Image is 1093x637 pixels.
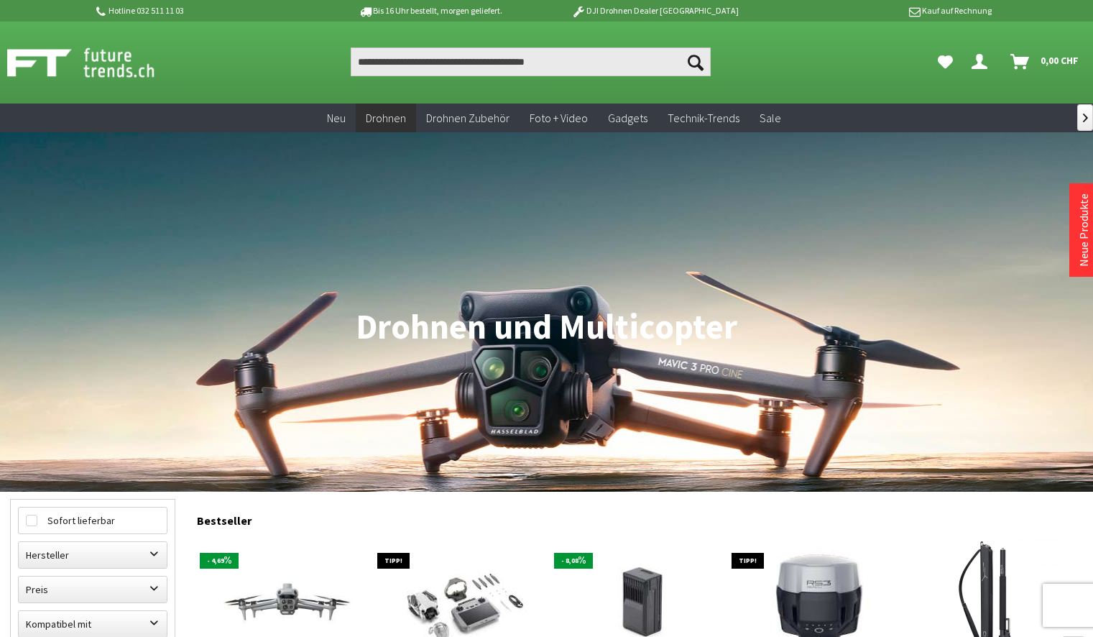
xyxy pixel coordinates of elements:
[317,104,356,133] a: Neu
[94,2,318,19] p: Hotline 032 511 11 03
[520,104,598,133] a: Foto + Video
[416,104,520,133] a: Drohnen Zubehör
[327,111,346,125] span: Neu
[197,499,1083,535] div: Bestseller
[1041,49,1079,72] span: 0,00 CHF
[608,111,647,125] span: Gadgets
[10,309,1083,345] h1: Drohnen und Multicopter
[966,47,999,76] a: Dein Konto
[767,2,992,19] p: Kauf auf Rechnung
[760,111,781,125] span: Sale
[356,104,416,133] a: Drohnen
[19,542,167,568] label: Hersteller
[750,104,791,133] a: Sale
[351,47,710,76] input: Produkt, Marke, Kategorie, EAN, Artikelnummer…
[543,2,767,19] p: DJI Drohnen Dealer [GEOGRAPHIC_DATA]
[19,577,167,602] label: Preis
[1076,193,1091,267] a: Neue Produkte
[668,111,739,125] span: Technik-Trends
[658,104,750,133] a: Technik-Trends
[530,111,588,125] span: Foto + Video
[1005,47,1086,76] a: Warenkorb
[318,2,543,19] p: Bis 16 Uhr bestellt, morgen geliefert.
[1083,114,1088,122] span: 
[598,104,658,133] a: Gadgets
[426,111,509,125] span: Drohnen Zubehör
[7,45,186,81] img: Shop Futuretrends - zur Startseite wechseln
[931,47,960,76] a: Meine Favoriten
[366,111,406,125] span: Drohnen
[681,47,711,76] button: Suchen
[19,508,167,533] label: Sofort lieferbar
[19,611,167,637] label: Kompatibel mit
